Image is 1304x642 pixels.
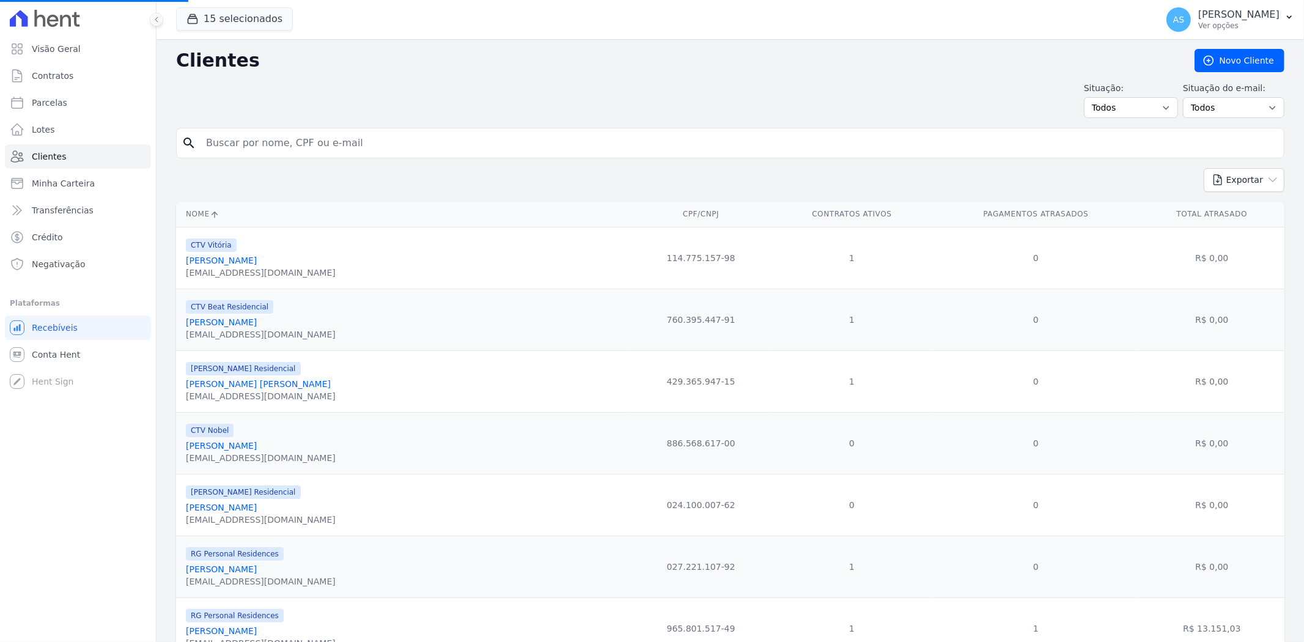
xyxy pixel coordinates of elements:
[1140,289,1284,350] td: R$ 0,00
[932,227,1140,289] td: 0
[32,43,81,55] span: Visão Geral
[5,117,151,142] a: Lotes
[32,204,94,216] span: Transferências
[176,202,630,227] th: Nome
[32,124,55,136] span: Lotes
[186,441,257,451] a: [PERSON_NAME]
[772,412,932,474] td: 0
[772,289,932,350] td: 1
[5,198,151,223] a: Transferências
[1173,15,1184,24] span: AS
[5,342,151,367] a: Conta Hent
[186,575,336,588] div: [EMAIL_ADDRESS][DOMAIN_NAME]
[932,202,1140,227] th: Pagamentos Atrasados
[186,564,257,574] a: [PERSON_NAME]
[186,547,284,561] span: RG Personal Residences
[1140,227,1284,289] td: R$ 0,00
[1157,2,1304,37] button: AS [PERSON_NAME] Ver opções
[5,37,151,61] a: Visão Geral
[1198,9,1280,21] p: [PERSON_NAME]
[5,144,151,169] a: Clientes
[1195,49,1284,72] a: Novo Cliente
[5,225,151,249] a: Crédito
[1084,82,1178,95] label: Situação:
[186,424,234,437] span: CTV Nobel
[5,252,151,276] a: Negativação
[186,626,257,636] a: [PERSON_NAME]
[1140,536,1284,597] td: R$ 0,00
[186,452,336,464] div: [EMAIL_ADDRESS][DOMAIN_NAME]
[186,362,301,375] span: [PERSON_NAME] Residencial
[1204,168,1284,192] button: Exportar
[186,485,301,499] span: [PERSON_NAME] Residencial
[932,412,1140,474] td: 0
[182,136,196,150] i: search
[1140,202,1284,227] th: Total Atrasado
[932,536,1140,597] td: 0
[5,315,151,340] a: Recebíveis
[630,202,771,227] th: CPF/CNPJ
[932,350,1140,412] td: 0
[630,536,771,597] td: 027.221.107-92
[772,474,932,536] td: 0
[5,171,151,196] a: Minha Carteira
[176,7,293,31] button: 15 selecionados
[186,514,336,526] div: [EMAIL_ADDRESS][DOMAIN_NAME]
[32,150,66,163] span: Clientes
[932,474,1140,536] td: 0
[772,227,932,289] td: 1
[186,267,336,279] div: [EMAIL_ADDRESS][DOMAIN_NAME]
[1140,350,1284,412] td: R$ 0,00
[630,289,771,350] td: 760.395.447-91
[186,609,284,622] span: RG Personal Residences
[176,50,1175,72] h2: Clientes
[630,227,771,289] td: 114.775.157-98
[1198,21,1280,31] p: Ver opções
[772,350,932,412] td: 1
[186,256,257,265] a: [PERSON_NAME]
[32,258,86,270] span: Negativação
[32,177,95,190] span: Minha Carteira
[186,390,336,402] div: [EMAIL_ADDRESS][DOMAIN_NAME]
[32,70,73,82] span: Contratos
[932,289,1140,350] td: 0
[186,328,336,341] div: [EMAIL_ADDRESS][DOMAIN_NAME]
[186,238,237,252] span: CTV Vitória
[772,202,932,227] th: Contratos Ativos
[32,349,80,361] span: Conta Hent
[1183,82,1284,95] label: Situação do e-mail:
[630,350,771,412] td: 429.365.947-15
[32,322,78,334] span: Recebíveis
[186,503,257,512] a: [PERSON_NAME]
[10,296,146,311] div: Plataformas
[1140,412,1284,474] td: R$ 0,00
[32,97,67,109] span: Parcelas
[32,231,63,243] span: Crédito
[186,300,273,314] span: CTV Beat Residencial
[186,317,257,327] a: [PERSON_NAME]
[630,412,771,474] td: 886.568.617-00
[1140,474,1284,536] td: R$ 0,00
[5,64,151,88] a: Contratos
[630,474,771,536] td: 024.100.007-62
[772,536,932,597] td: 1
[5,90,151,115] a: Parcelas
[199,131,1279,155] input: Buscar por nome, CPF ou e-mail
[186,379,331,389] a: [PERSON_NAME] [PERSON_NAME]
